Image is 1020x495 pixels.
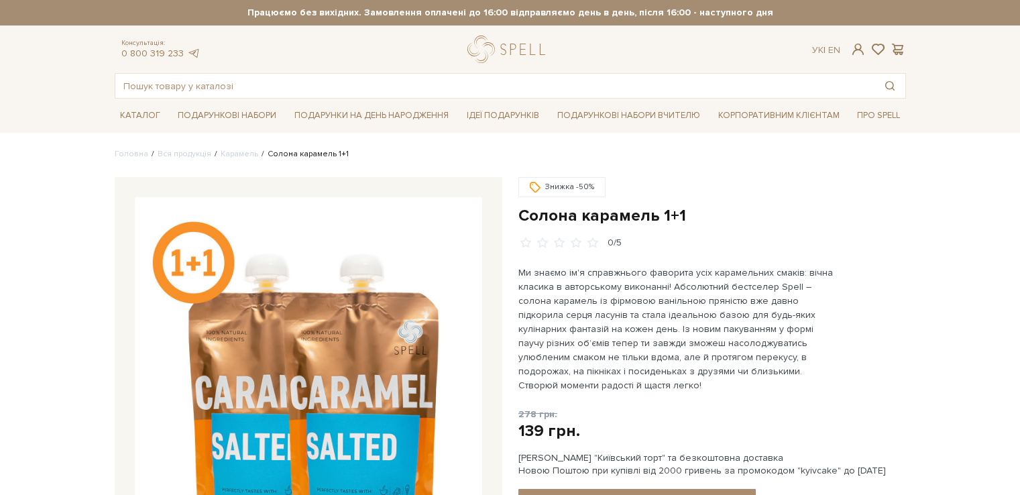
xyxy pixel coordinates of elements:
a: Вся продукція [158,149,211,159]
a: Головна [115,149,148,159]
a: telegram [187,48,201,59]
button: Пошук товару у каталозі [874,74,905,98]
div: 0/5 [608,237,622,250]
a: Подарункові набори [172,105,282,126]
span: | [824,44,826,56]
strong: Працюємо без вихідних. Замовлення оплачені до 16:00 відправляємо день в день, після 16:00 - насту... [115,7,906,19]
div: [PERSON_NAME] "Київський торт" та безкоштовна доставка Новою Поштою при купівлі від 2000 гривень ... [518,452,906,476]
a: Каталог [115,105,166,126]
a: Корпоративним клієнтам [713,105,845,126]
div: Ук [812,44,840,56]
a: Подарункові набори Вчителю [552,104,705,127]
div: Знижка -50% [518,177,606,197]
h1: Солона карамель 1+1 [518,205,906,226]
a: Ідеї подарунків [461,105,545,126]
a: En [828,44,840,56]
span: Консультація: [121,39,201,48]
a: 0 800 319 233 [121,48,184,59]
p: Ми знаємо ім'я справжнього фаворита усіх карамельних смаків: вічна класика в авторському виконанн... [518,266,833,392]
a: Про Spell [852,105,905,126]
a: logo [467,36,551,63]
span: 278 грн. [518,408,557,420]
a: Карамель [221,149,258,159]
a: Подарунки на День народження [289,105,454,126]
div: 139 грн. [518,421,580,441]
li: Солона карамель 1+1 [258,148,349,160]
input: Пошук товару у каталозі [115,74,874,98]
